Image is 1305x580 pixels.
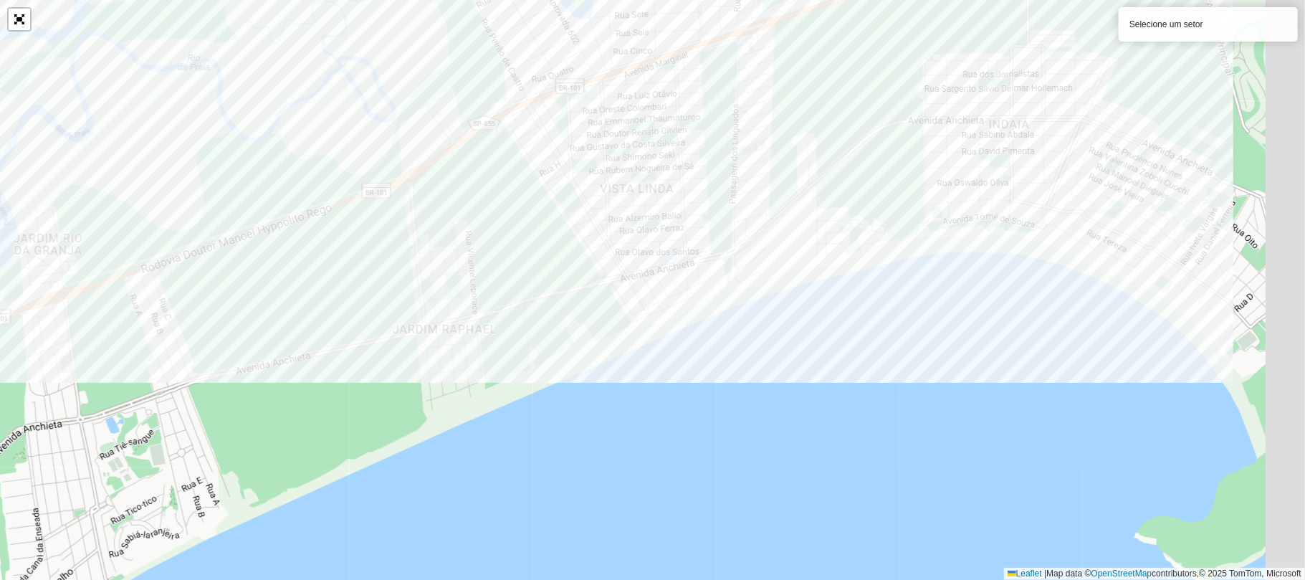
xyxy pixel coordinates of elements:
[1004,568,1305,580] div: Map data © contributors,© 2025 TomTom, Microsoft
[1008,569,1042,579] a: Leaflet
[1119,7,1298,42] div: Selecione um setor
[9,9,30,30] a: Abrir mapa em tela cheia
[1044,569,1046,579] span: |
[1091,569,1152,579] a: OpenStreetMap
